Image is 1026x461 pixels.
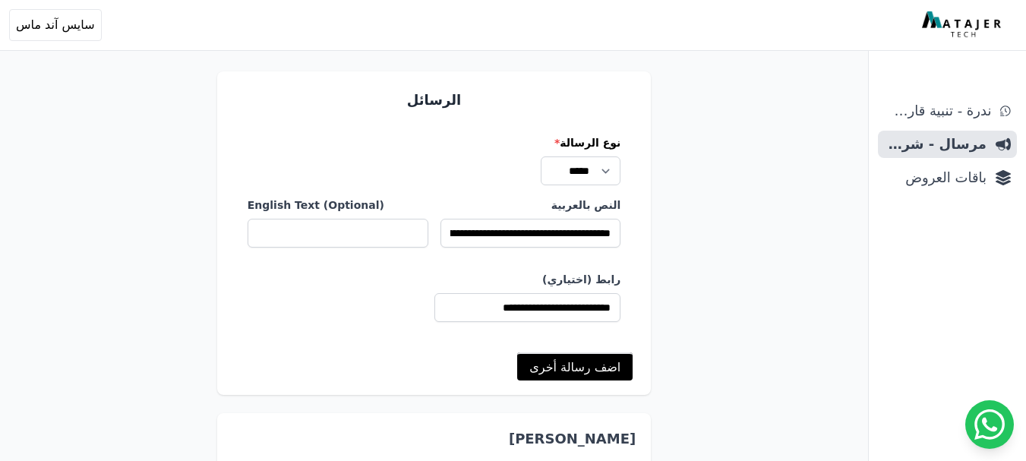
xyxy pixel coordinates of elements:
label: رابط (اختياري) [248,272,621,287]
span: ندرة - تنبية قارب علي النفاذ [884,100,991,122]
label: النص بالعربية [440,197,621,213]
h3: [PERSON_NAME] [232,428,636,450]
span: مرسال - شريط دعاية [884,134,987,155]
span: باقات العروض [884,167,987,188]
a: اضف رسالة أخرى [517,352,633,380]
label: نوع الرسالة [248,135,621,150]
label: English Text (Optional) [248,197,428,213]
h3: الرسائل [235,90,633,111]
button: سايس آند ماس [9,9,102,41]
span: سايس آند ماس [16,16,95,34]
img: MatajerTech Logo [922,11,1005,39]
